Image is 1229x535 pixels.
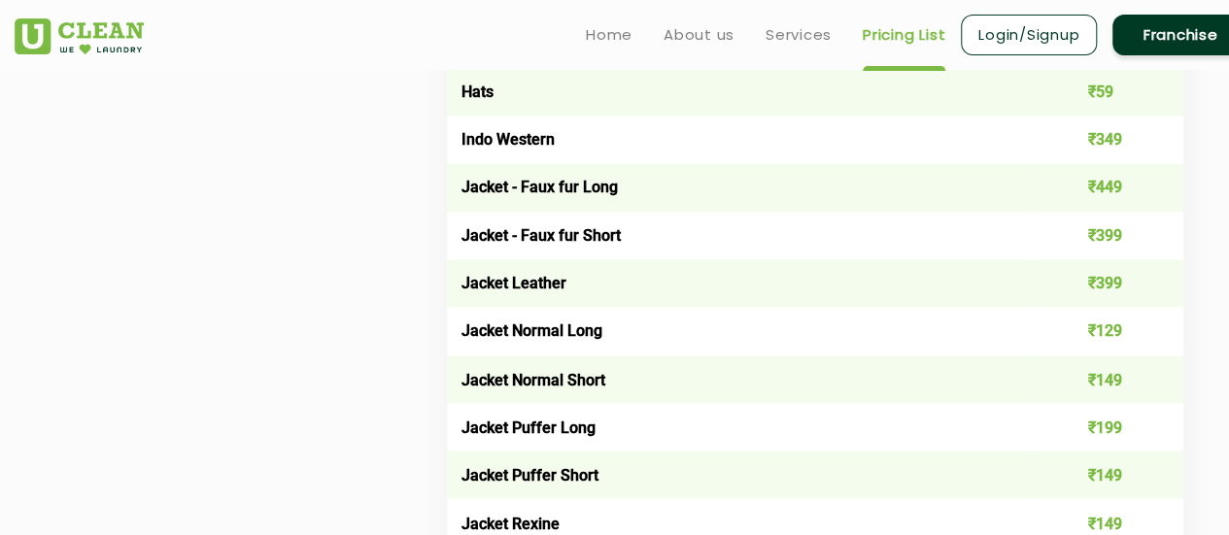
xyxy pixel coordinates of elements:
[447,259,1037,307] td: Jacket Leather
[15,18,144,54] img: UClean Laundry and Dry Cleaning
[1037,116,1184,163] td: ₹349
[1037,307,1184,354] td: ₹129
[961,15,1097,55] a: Login/Signup
[1037,68,1184,116] td: ₹59
[447,403,1037,451] td: Jacket Puffer Long
[1037,403,1184,451] td: ₹199
[447,451,1037,498] td: Jacket Puffer Short
[1037,451,1184,498] td: ₹149
[1037,259,1184,307] td: ₹399
[863,23,945,47] a: Pricing List
[447,68,1037,116] td: Hats
[447,116,1037,163] td: Indo Western
[664,23,734,47] a: About us
[586,23,632,47] a: Home
[447,163,1037,211] td: Jacket - Faux fur Long
[447,307,1037,354] td: Jacket Normal Long
[1037,163,1184,211] td: ₹449
[447,355,1037,403] td: Jacket Normal Short
[1037,355,1184,403] td: ₹149
[447,212,1037,259] td: Jacket - Faux fur Short
[766,23,832,47] a: Services
[1037,212,1184,259] td: ₹399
